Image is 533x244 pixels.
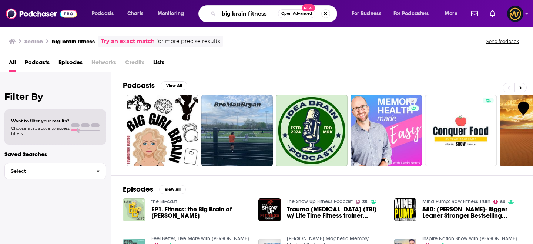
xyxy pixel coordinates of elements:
img: Podchaser - Follow, Share and Rate Podcasts [6,7,77,21]
a: Show notifications dropdown [487,7,498,20]
button: Open AdvancedNew [278,9,315,18]
a: 5 [351,95,422,166]
button: View All [161,81,187,90]
button: Select [4,163,106,179]
a: 5 [408,98,417,103]
a: Try an exact match [101,37,155,46]
button: open menu [347,8,390,20]
span: 86 [500,200,505,204]
a: Lists [153,56,164,72]
img: EP1. Fitness: the Big Brain of Chloe Ting [123,198,145,221]
a: the BB-cast [151,198,177,205]
span: Choose a tab above to access filters. [11,126,70,136]
span: More [445,9,457,19]
input: Search podcasts, credits, & more... [219,8,278,20]
div: Search podcasts, credits, & more... [205,5,344,22]
span: Monitoring [158,9,184,19]
h2: Podcasts [123,81,155,90]
h3: Search [24,38,43,45]
button: Show profile menu [507,6,523,22]
a: Podcasts [25,56,50,72]
span: Networks [91,56,116,72]
span: Podcasts [92,9,114,19]
span: Want to filter your results? [11,118,70,123]
span: Charts [127,9,143,19]
span: Logged in as LowerStreet [507,6,523,22]
a: The Show Up Fitness Podcast [287,198,353,205]
button: open menu [152,8,194,20]
a: 580: Mike Matthews- Bigger Leaner Stronger Bestselling Author & Fitness Entrepreneur [422,206,521,219]
span: Credits [125,56,144,72]
h2: Episodes [123,185,153,194]
span: 35 [362,200,368,204]
a: Inspire Nation Show with Michael Sandler [422,235,517,242]
a: Charts [123,8,148,20]
span: New [302,4,315,11]
span: 580: [PERSON_NAME]- Bigger Leaner Stronger Bestselling Author & Fitness Entrepreneur [422,206,521,219]
h3: big brain fitness [52,38,95,45]
span: EP1. Fitness: the Big Brain of [PERSON_NAME] [151,206,250,219]
span: Open Advanced [281,12,312,16]
button: open menu [87,8,123,20]
a: Mind Pump: Raw Fitness Truth [422,198,490,205]
p: Saved Searches [4,151,106,158]
a: EpisodesView All [123,185,186,194]
span: for more precise results [156,37,220,46]
h2: Filter By [4,91,106,102]
a: 86 [493,200,505,204]
button: Send feedback [484,38,521,44]
a: Trauma Brain Injury (TBI) w/ Life Time Fitness trainer Jason [287,206,385,219]
span: For Business [352,9,381,19]
img: 580: Mike Matthews- Bigger Leaner Stronger Bestselling Author & Fitness Entrepreneur [394,198,417,221]
span: Select [5,169,90,174]
a: Show notifications dropdown [468,7,481,20]
button: open menu [440,8,467,20]
span: Trauma [MEDICAL_DATA] (TBI) w/ Life Time Fitness trainer [PERSON_NAME] [287,206,385,219]
button: View All [159,185,186,194]
img: Trauma Brain Injury (TBI) w/ Life Time Fitness trainer Jason [258,198,281,221]
img: User Profile [507,6,523,22]
a: PodcastsView All [123,81,187,90]
a: Episodes [58,56,83,72]
a: EP1. Fitness: the Big Brain of Chloe Ting [151,206,250,219]
a: 35 [356,200,368,204]
span: 5 [411,97,414,105]
a: Feel Better, Live More with Dr Rangan Chatterjee [151,235,249,242]
span: For Podcasters [393,9,429,19]
button: open menu [389,8,440,20]
a: All [9,56,16,72]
